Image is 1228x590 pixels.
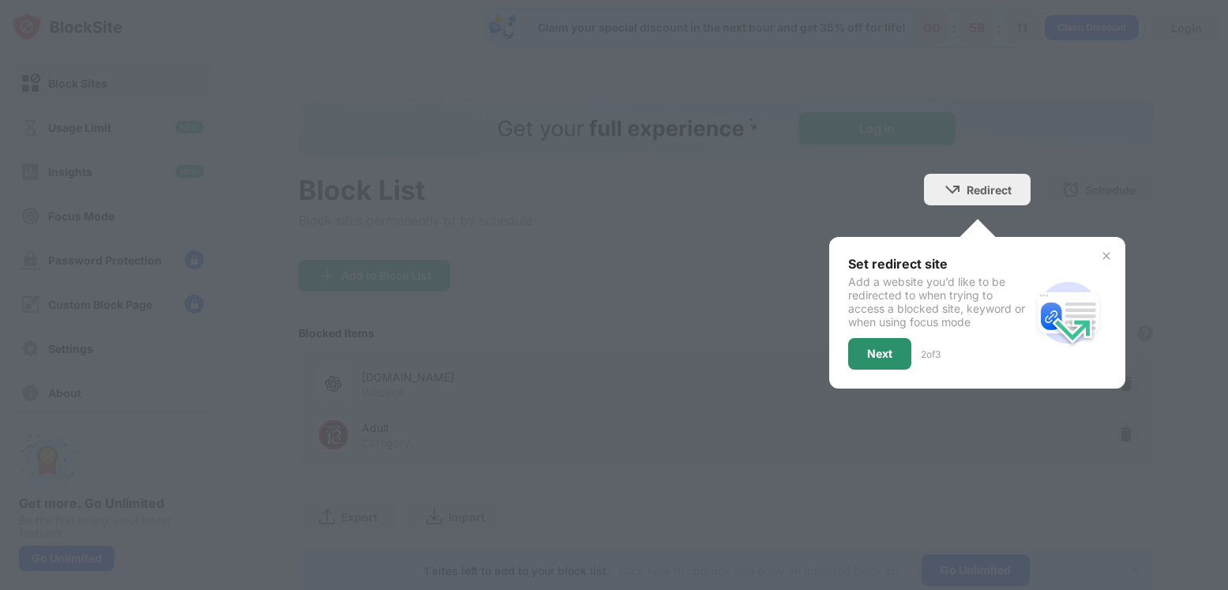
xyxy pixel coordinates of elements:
div: Next [867,348,892,360]
div: Set redirect site [848,256,1031,272]
div: Redirect [967,183,1012,197]
img: redirect.svg [1031,275,1106,351]
div: Add a website you’d like to be redirected to when trying to access a blocked site, keyword or whe... [848,275,1031,329]
div: 2 of 3 [921,348,941,360]
img: x-button.svg [1100,250,1113,262]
